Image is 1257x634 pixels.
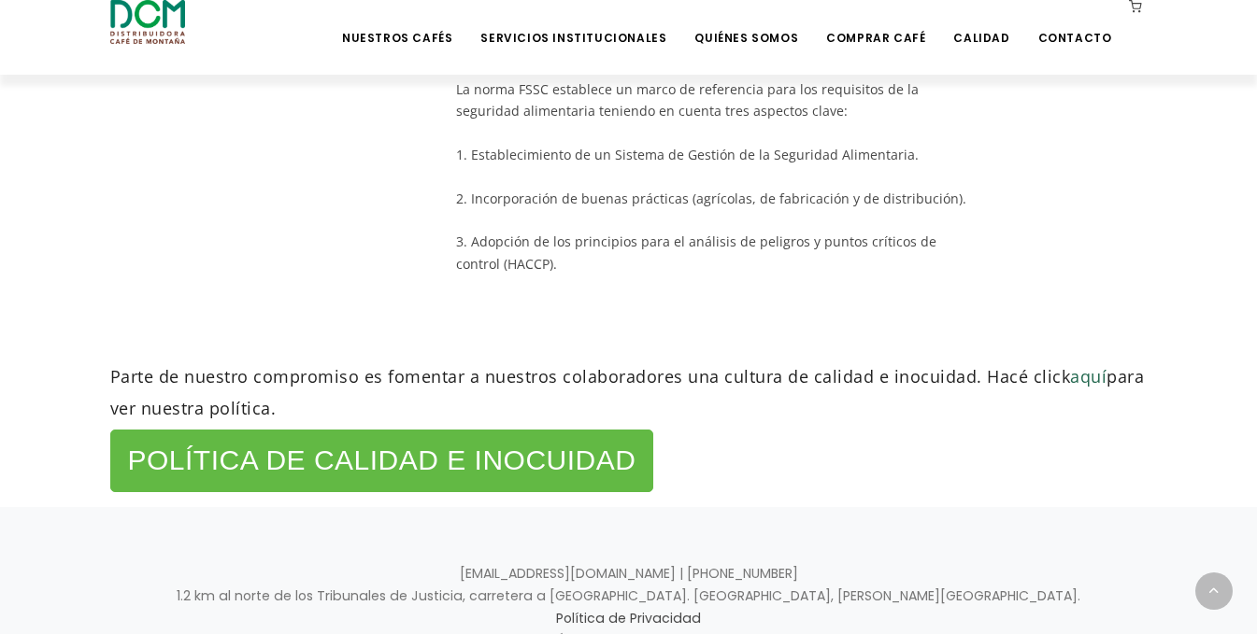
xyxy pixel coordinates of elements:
[110,430,654,492] a: Política de Calidad e Inocuidad
[556,609,701,627] a: Política de Privacidad
[469,2,678,46] a: Servicios Institucionales
[1027,2,1123,46] a: Contacto
[1070,365,1107,387] a: aquí
[110,361,1148,424] h5: Parte de nuestro compromiso es fomentar a nuestros colaboradores una cultura de calidad e inocuid...
[815,2,936,46] a: Comprar Café
[683,2,809,46] a: Quiénes Somos
[128,442,636,480] h2: Política de Calidad e Inocuidad
[331,2,464,46] a: Nuestros Cafés
[942,2,1021,46] a: Calidad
